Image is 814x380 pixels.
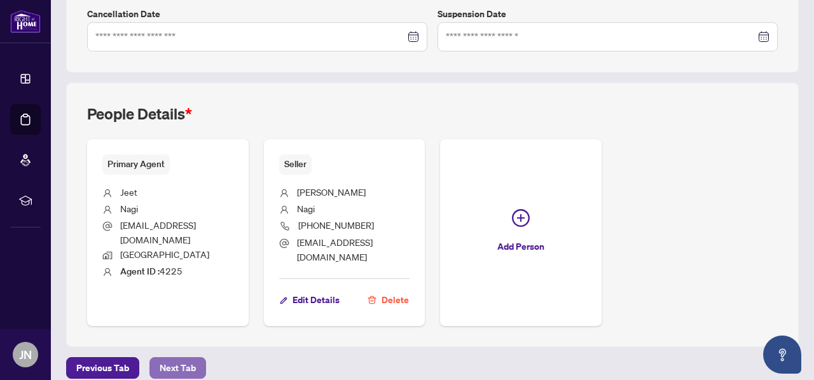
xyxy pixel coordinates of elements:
[497,236,544,257] span: Add Person
[120,203,138,214] span: Nagi
[87,104,192,124] h2: People Details
[120,266,160,277] b: Agent ID :
[293,290,340,310] span: Edit Details
[87,7,427,21] label: Cancellation Date
[440,139,602,326] button: Add Person
[160,358,196,378] span: Next Tab
[297,236,373,262] span: [EMAIL_ADDRESS][DOMAIN_NAME]
[382,290,409,310] span: Delete
[367,289,410,311] button: Delete
[297,186,366,198] span: [PERSON_NAME]
[120,219,196,245] span: [EMAIL_ADDRESS][DOMAIN_NAME]
[19,346,32,363] span: JN
[66,357,139,379] button: Previous Tab
[120,186,137,198] span: Jeet
[76,358,129,378] span: Previous Tab
[438,7,778,21] label: Suspension Date
[298,219,374,231] span: [PHONE_NUMBER]
[297,203,315,214] span: Nagi
[102,154,170,174] span: Primary Agent
[512,209,530,227] span: plus-circle
[10,10,41,33] img: logo
[120,248,209,260] span: [GEOGRAPHIC_DATA]
[279,289,340,311] button: Edit Details
[279,154,312,174] span: Seller
[763,336,801,374] button: Open asap
[149,357,206,379] button: Next Tab
[120,265,183,276] span: 4225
